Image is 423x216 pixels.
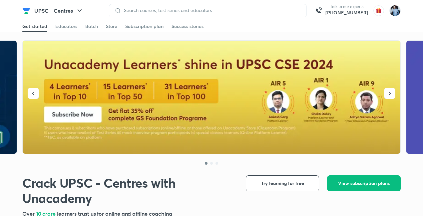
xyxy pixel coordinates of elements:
[22,175,235,206] h1: Crack UPSC - Centres with Unacademy
[125,23,164,30] div: Subscription plan
[22,7,30,15] img: Company Logo
[373,5,384,16] img: avatar
[261,180,304,187] span: Try learning for free
[55,21,77,32] a: Educators
[30,4,88,17] button: UPSC - Centres
[121,8,301,13] input: Search courses, test series and educators
[389,5,401,16] img: Shipu
[246,175,319,191] button: Try learning for free
[325,9,368,16] a: [PHONE_NUMBER]
[106,21,117,32] a: Store
[22,21,47,32] a: Get started
[55,23,77,30] div: Educators
[22,23,47,30] div: Get started
[312,4,325,17] img: call-us
[338,180,390,187] span: View subscription plans
[327,175,401,191] button: View subscription plans
[125,21,164,32] a: Subscription plan
[106,23,117,30] div: Store
[172,23,204,30] div: Success stories
[85,21,98,32] a: Batch
[325,4,368,9] p: Talk to our experts
[172,21,204,32] a: Success stories
[85,23,98,30] div: Batch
